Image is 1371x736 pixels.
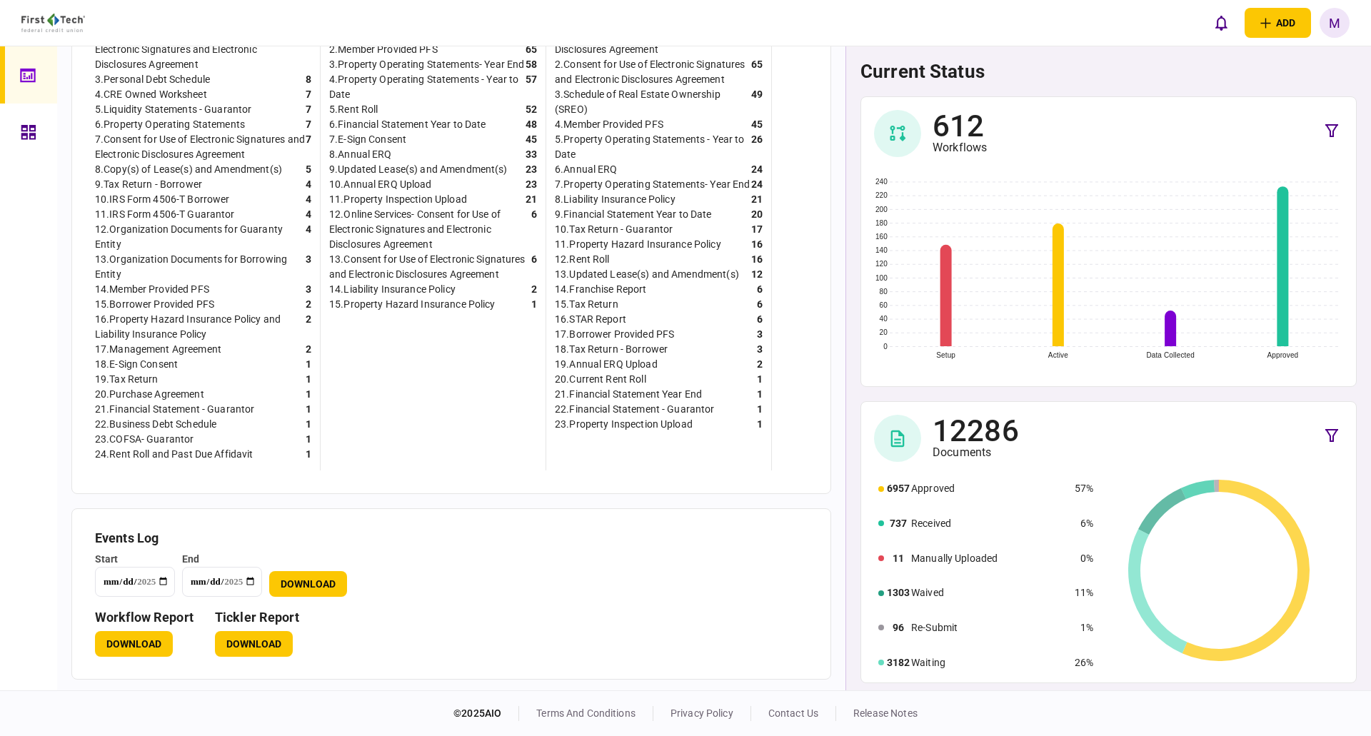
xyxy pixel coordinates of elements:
div: 1 [306,402,311,417]
div: 57% [1075,481,1093,496]
div: 7 [306,102,311,117]
div: 21 [526,192,537,207]
div: 23 . COFSA- Guarantor [95,432,194,447]
div: 3 . Personal Debt Schedule [95,72,210,87]
a: privacy policy [671,707,733,719]
div: 12286 [933,417,1019,445]
div: 12 . Organization Documents for Guaranty Entity [95,222,306,252]
div: Re-Submit [911,620,1068,635]
div: 1 [306,447,311,462]
div: 10 . Annual ERQ Upload [329,177,432,192]
div: 15 . Borrower Provided PFS [95,297,214,312]
div: 45 [751,117,763,132]
div: 1 [306,417,311,432]
div: 2 [306,342,311,357]
div: 12 . Rent Roll [555,252,610,267]
div: 19 . Annual ERQ Upload [555,357,658,372]
text: 180 [875,219,888,227]
div: © 2025 AIO [453,706,519,721]
div: 4 . CRE Owned Worksheet [95,87,207,102]
div: 4 [306,177,311,192]
div: 14 . Liability Insurance Policy [329,282,456,297]
div: 6 [531,252,537,282]
div: 18 . E-Sign Consent [95,357,178,372]
div: 7 [306,132,311,162]
div: 8 . Liability Insurance Policy [555,192,676,207]
div: 3 [306,282,311,297]
div: 13 . Organization Documents for Borrowing Entity [95,252,306,282]
div: Workflows [933,141,987,155]
h1: current status [860,61,1357,82]
div: 11 . Property Inspection Upload [329,192,467,207]
div: 45 [526,132,537,147]
text: 140 [875,246,888,254]
div: 52 [526,102,537,117]
div: 10 . Tax Return - Guarantor [555,222,673,237]
div: 23 . Property Inspection Upload [555,417,693,432]
h3: Tickler Report [215,611,299,624]
div: 6 . Financial Statement Year to Date [329,117,486,132]
div: 6 . Annual ERQ [555,162,618,177]
div: 2 [531,282,537,297]
button: Download [269,571,347,597]
img: client company logo [21,14,85,32]
div: 6% [1075,516,1093,531]
div: 11 [887,551,910,566]
text: 20 [880,328,888,336]
div: 8 [306,27,311,72]
div: 16 . STAR Report [555,312,626,327]
text: Approved [1267,351,1298,359]
button: Download [215,631,293,657]
div: 16 [751,252,763,267]
div: 12 . Online Services- Consent for Use of Electronic Signatures and Electronic Disclosures Agreement [329,207,531,252]
div: 26% [1075,655,1093,670]
button: Download [95,631,173,657]
div: 1 [306,432,311,447]
div: 5 [306,162,311,177]
div: 6957 [887,481,910,496]
div: 4 [306,192,311,207]
h3: workflow report [95,611,194,624]
text: Setup [936,351,955,359]
div: Approved [911,481,1068,496]
div: 24 [751,177,763,192]
div: 7 [306,117,311,132]
h3: Events Log [95,532,808,545]
div: 2 [306,312,311,342]
div: 1 [306,372,311,387]
div: 65 [751,57,763,87]
div: 15 . Property Hazard Insurance Policy [329,297,496,312]
div: 1 [306,387,311,402]
div: 17 . Borrower Provided PFS [555,327,674,342]
div: 13 . Consent for Use of Electronic Signatures and Electronic Disclosures Agreement [329,252,531,282]
text: Data Collected [1146,351,1194,359]
div: 14 . Member Provided PFS [95,282,209,297]
button: open notifications list [1206,8,1236,38]
text: 160 [875,233,888,241]
div: 21 [751,192,763,207]
div: 49 [751,87,763,117]
div: 21 . Financial Statement - Guarantor [95,402,254,417]
a: release notes [853,707,918,719]
div: 57 [526,72,537,102]
div: 6 [757,312,763,327]
div: 3 . Schedule of Real Estate Ownership (SREO) [555,87,751,117]
div: 4 . Member Provided PFS [555,117,663,132]
div: 1303 [887,585,910,600]
div: 20 [751,207,763,222]
div: 2 . Consent for Use of Electronic Signatures and Electronic Disclosures Agreement [555,57,751,87]
text: 240 [875,178,888,186]
div: 12 [751,267,763,282]
div: 3 [306,252,311,282]
a: contact us [768,707,818,719]
div: Documents [933,445,1019,460]
div: 5 . Rent Roll [329,102,378,117]
div: 1 [531,297,537,312]
div: 1 [757,417,763,432]
div: 16 [751,237,763,252]
div: 9 . Updated Lease(s) and Amendment(s) [329,162,508,177]
button: M [1320,8,1350,38]
text: 80 [880,288,888,296]
div: 3 . Property Operating Statements- Year End [329,57,524,72]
